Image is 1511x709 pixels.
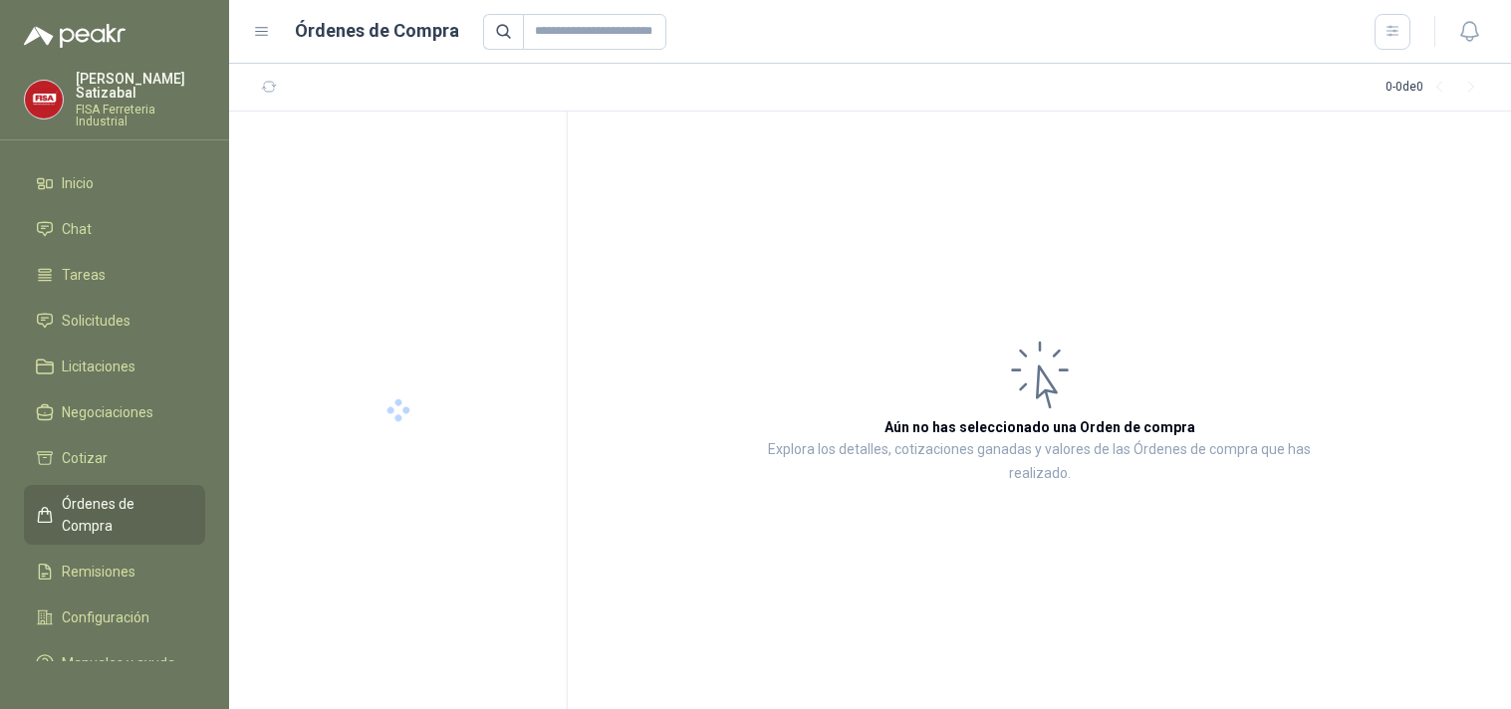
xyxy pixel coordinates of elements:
a: Cotizar [24,439,205,477]
span: Manuales y ayuda [62,652,175,674]
div: 0 - 0 de 0 [1385,72,1487,104]
a: Chat [24,210,205,248]
img: Logo peakr [24,24,126,48]
a: Solicitudes [24,302,205,340]
span: Remisiones [62,561,135,583]
span: Inicio [62,172,94,194]
a: Negociaciones [24,393,205,431]
img: Company Logo [25,81,63,118]
a: Remisiones [24,553,205,591]
a: Tareas [24,256,205,294]
span: Configuración [62,606,149,628]
h3: Aún no has seleccionado una Orden de compra [884,416,1195,438]
span: Tareas [62,264,106,286]
span: Cotizar [62,447,108,469]
span: Solicitudes [62,310,130,332]
h1: Órdenes de Compra [295,17,459,45]
span: Chat [62,218,92,240]
p: Explora los detalles, cotizaciones ganadas y valores de las Órdenes de compra que has realizado. [767,438,1312,486]
span: Licitaciones [62,355,135,377]
p: [PERSON_NAME] Satizabal [76,72,205,100]
span: Negociaciones [62,401,153,423]
a: Licitaciones [24,348,205,385]
a: Inicio [24,164,205,202]
span: Órdenes de Compra [62,493,186,537]
p: FISA Ferreteria Industrial [76,104,205,127]
a: Configuración [24,598,205,636]
a: Manuales y ayuda [24,644,205,682]
a: Órdenes de Compra [24,485,205,545]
